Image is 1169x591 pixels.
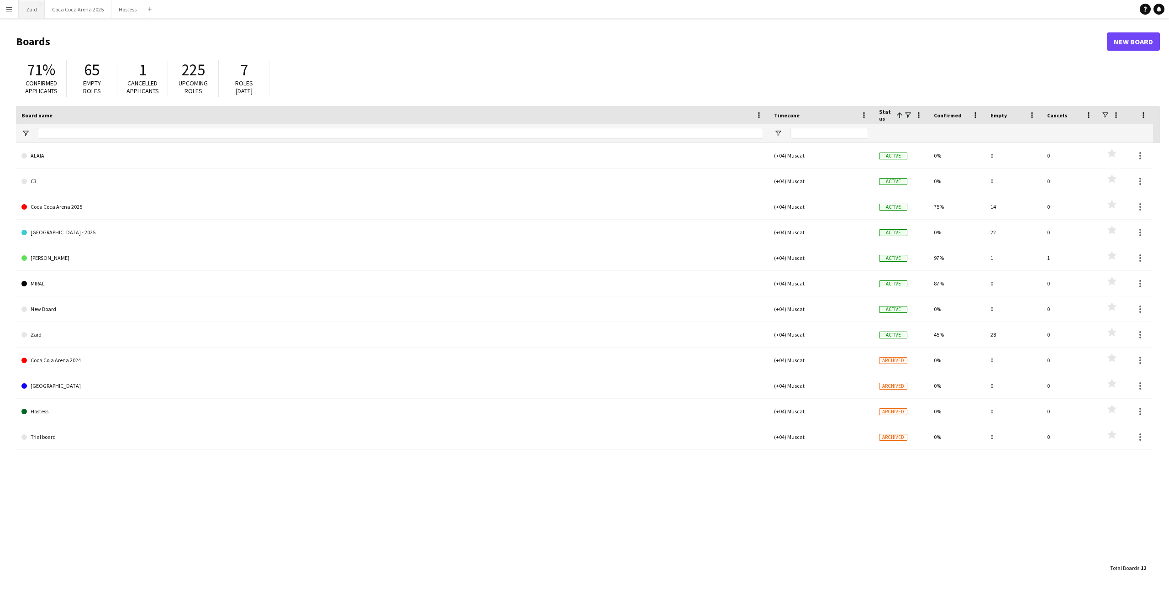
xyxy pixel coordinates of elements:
button: Hostess [111,0,144,18]
div: 0 [1042,220,1098,245]
div: (+04) Muscat [769,348,874,373]
span: 1 [139,60,147,80]
div: 0 [1042,322,1098,347]
button: Coca Coca Arena 2025 [45,0,111,18]
span: Archived [879,357,907,364]
a: Coca Cola Arena 2024 [21,348,763,373]
div: 0 [1042,424,1098,449]
span: 71% [27,60,55,80]
a: MIRAL [21,271,763,296]
div: 0 [1042,194,1098,219]
input: Board name Filter Input [38,128,763,139]
input: Timezone Filter Input [790,128,868,139]
span: Board name [21,112,53,119]
span: Empty roles [83,79,101,95]
a: Coca Coca Arena 2025 [21,194,763,220]
a: [GEOGRAPHIC_DATA] [21,373,763,399]
div: (+04) Muscat [769,322,874,347]
span: Cancels [1047,112,1067,119]
div: 14 [985,194,1042,219]
a: New Board [1107,32,1160,51]
div: 0 [985,296,1042,322]
a: Zaid [21,322,763,348]
span: 225 [182,60,205,80]
div: 0% [928,399,985,424]
span: Active [879,229,907,236]
div: (+04) Muscat [769,424,874,449]
div: 97% [928,245,985,270]
span: Active [879,153,907,159]
span: Active [879,280,907,287]
span: Archived [879,408,907,415]
span: Active [879,332,907,338]
div: 75% [928,194,985,219]
div: 87% [928,271,985,296]
div: 0% [928,296,985,322]
span: Confirmed applicants [25,79,58,95]
div: 0 [985,424,1042,449]
div: (+04) Muscat [769,373,874,398]
div: 0 [985,271,1042,296]
span: Roles [DATE] [235,79,253,95]
div: 45% [928,322,985,347]
div: 0 [1042,373,1098,398]
span: 12 [1141,565,1146,571]
div: 0 [985,169,1042,194]
span: Status [879,108,893,122]
div: 0 [1042,399,1098,424]
div: 0% [928,348,985,373]
h1: Boards [16,35,1107,48]
span: Total Boards [1110,565,1139,571]
div: (+04) Muscat [769,220,874,245]
div: 1 [985,245,1042,270]
span: Archived [879,383,907,390]
div: 0 [1042,271,1098,296]
span: Archived [879,434,907,441]
div: 0 [1042,169,1098,194]
div: (+04) Muscat [769,194,874,219]
span: Confirmed [934,112,962,119]
a: [PERSON_NAME] [21,245,763,271]
span: Timezone [774,112,800,119]
div: (+04) Muscat [769,271,874,296]
div: (+04) Muscat [769,143,874,168]
div: 0 [1042,296,1098,322]
div: (+04) Muscat [769,169,874,194]
div: 22 [985,220,1042,245]
a: ALAIA [21,143,763,169]
div: 0% [928,373,985,398]
a: [GEOGRAPHIC_DATA] - 2025 [21,220,763,245]
div: 0 [985,399,1042,424]
div: 28 [985,322,1042,347]
span: Active [879,306,907,313]
div: 0 [985,373,1042,398]
span: 7 [240,60,248,80]
span: Cancelled applicants [126,79,159,95]
div: 0% [928,169,985,194]
span: 65 [84,60,100,80]
button: Open Filter Menu [21,129,30,137]
button: Zaid [19,0,45,18]
a: New Board [21,296,763,322]
div: : [1110,559,1146,577]
div: 0 [1042,348,1098,373]
div: (+04) Muscat [769,296,874,322]
a: Trial board [21,424,763,450]
div: 0% [928,220,985,245]
div: 0 [985,143,1042,168]
div: 0% [928,143,985,168]
a: C3 [21,169,763,194]
div: 0% [928,424,985,449]
div: (+04) Muscat [769,399,874,424]
button: Open Filter Menu [774,129,782,137]
div: 0 [1042,143,1098,168]
span: Upcoming roles [179,79,208,95]
a: Hostess [21,399,763,424]
div: 0 [985,348,1042,373]
span: Active [879,178,907,185]
div: (+04) Muscat [769,245,874,270]
span: Active [879,204,907,211]
span: Empty [990,112,1007,119]
div: 1 [1042,245,1098,270]
span: Active [879,255,907,262]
